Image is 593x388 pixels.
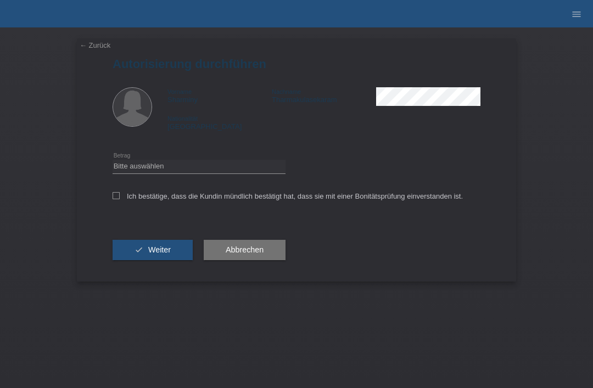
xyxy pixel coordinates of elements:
[80,41,110,49] a: ← Zurück
[167,87,272,104] div: Sharminy
[566,10,588,17] a: menu
[167,115,198,122] span: Nationalität
[571,9,582,20] i: menu
[167,88,192,95] span: Vorname
[204,240,286,261] button: Abbrechen
[167,114,272,131] div: [GEOGRAPHIC_DATA]
[113,192,463,200] label: Ich bestätige, dass die Kundin mündlich bestätigt hat, dass sie mit einer Bonitätsprüfung einvers...
[226,245,264,254] span: Abbrechen
[113,57,480,71] h1: Autorisierung durchführen
[272,87,376,104] div: Tharmakulasekaram
[113,240,193,261] button: check Weiter
[148,245,171,254] span: Weiter
[272,88,301,95] span: Nachname
[135,245,143,254] i: check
